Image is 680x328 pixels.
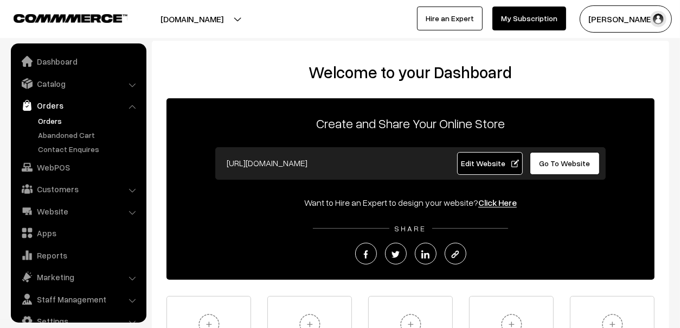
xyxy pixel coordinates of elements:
a: Customers [14,179,143,199]
span: Edit Website [461,159,519,168]
a: My Subscription [492,7,566,30]
a: Marketing [14,267,143,287]
span: SHARE [389,224,432,233]
img: COMMMERCE [14,14,127,22]
p: Create and Share Your Online Store [166,113,655,133]
a: Apps [14,223,143,243]
a: Click Here [478,197,517,208]
a: Catalog [14,74,143,93]
button: [PERSON_NAME]… [580,5,672,33]
a: Orders [35,115,143,127]
a: Contact Enquires [35,143,143,155]
a: Abandoned Cart [35,129,143,141]
img: user [650,11,666,27]
a: Edit Website [457,152,523,175]
span: Go To Website [540,159,591,168]
a: Website [14,201,143,221]
a: Hire an Expert [417,7,483,30]
a: Dashboard [14,52,143,71]
a: COMMMERCE [14,11,108,24]
a: Reports [14,245,143,265]
a: Go To Website [530,152,600,175]
a: Staff Management [14,289,143,309]
h2: Welcome to your Dashboard [163,62,658,82]
div: Want to Hire an Expert to design your website? [166,196,655,209]
a: Orders [14,96,143,115]
button: [DOMAIN_NAME] [123,5,261,33]
a: WebPOS [14,157,143,177]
